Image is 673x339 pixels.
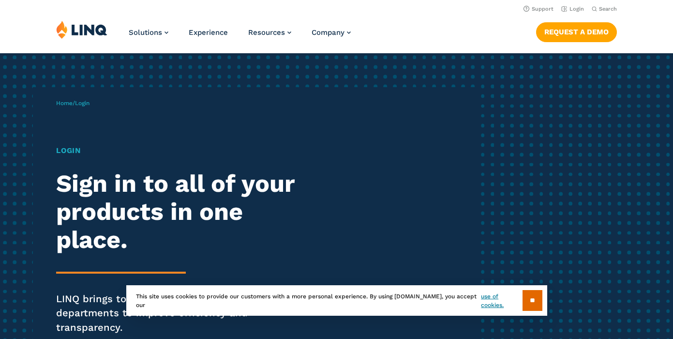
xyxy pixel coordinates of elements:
[129,20,351,52] nav: Primary Navigation
[129,28,162,37] span: Solutions
[312,28,344,37] span: Company
[248,28,291,37] a: Resources
[599,6,617,12] span: Search
[129,28,168,37] a: Solutions
[126,285,547,316] div: This site uses cookies to provide our customers with a more personal experience. By using [DOMAIN...
[561,6,584,12] a: Login
[56,169,315,253] h2: Sign in to all of your products in one place.
[592,5,617,13] button: Open Search Bar
[75,100,90,107] span: Login
[536,20,617,42] nav: Button Navigation
[56,292,315,334] p: LINQ brings together students, parents and all your departments to improve efficiency and transpa...
[56,145,315,156] h1: Login
[56,20,107,39] img: LINQ | K‑12 Software
[312,28,351,37] a: Company
[56,100,73,107] a: Home
[189,28,228,37] a: Experience
[481,292,522,309] a: use of cookies.
[248,28,285,37] span: Resources
[523,6,553,12] a: Support
[536,22,617,42] a: Request a Demo
[56,100,90,107] span: /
